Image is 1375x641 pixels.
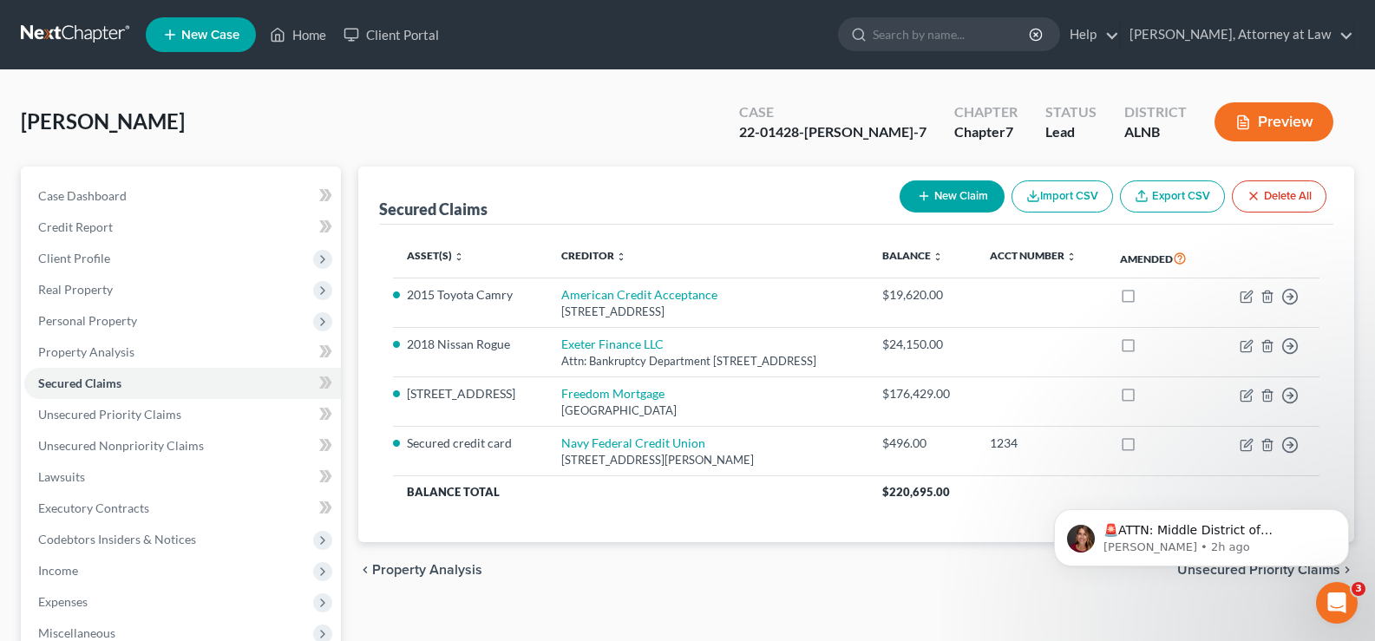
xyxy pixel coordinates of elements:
iframe: Intercom notifications message [1028,473,1375,594]
i: unfold_more [933,252,943,262]
i: unfold_more [1066,252,1077,262]
li: 2018 Nissan Rogue [407,336,534,353]
a: Property Analysis [24,337,341,368]
span: Personal Property [38,313,137,328]
span: Unsecured Nonpriority Claims [38,438,204,453]
a: Asset(s) unfold_more [407,249,464,262]
th: Balance Total [393,476,868,507]
span: Credit Report [38,219,113,234]
span: 7 [1005,123,1013,140]
div: Chapter [954,102,1018,122]
a: Client Portal [335,19,448,50]
span: Real Property [38,282,113,297]
span: [PERSON_NAME] [21,108,185,134]
a: Export CSV [1120,180,1225,213]
div: [STREET_ADDRESS][PERSON_NAME] [561,452,854,468]
a: Credit Report [24,212,341,243]
span: Codebtors Insiders & Notices [38,532,196,546]
a: Freedom Mortgage [561,386,665,401]
th: Amended [1106,239,1214,278]
div: [STREET_ADDRESS] [561,304,854,320]
div: $176,429.00 [882,385,963,402]
a: Help [1061,19,1119,50]
span: Case Dashboard [38,188,127,203]
div: ALNB [1124,122,1187,142]
button: New Claim [900,180,1005,213]
a: Exeter Finance LLC [561,337,664,351]
a: Lawsuits [24,461,341,493]
a: Balance unfold_more [882,249,943,262]
a: American Credit Acceptance [561,287,717,302]
a: Secured Claims [24,368,341,399]
a: Unsecured Nonpriority Claims [24,430,341,461]
span: Unsecured Priority Claims [38,407,181,422]
a: Home [261,19,335,50]
span: Income [38,563,78,578]
a: Acct Number unfold_more [990,249,1077,262]
i: unfold_more [616,252,626,262]
input: Search by name... [873,18,1031,50]
div: 1234 [990,435,1092,452]
div: District [1124,102,1187,122]
span: 3 [1352,582,1365,596]
button: Preview [1215,102,1333,141]
button: Delete All [1232,180,1326,213]
a: Navy Federal Credit Union [561,435,705,450]
li: Secured credit card [407,435,534,452]
div: 22-01428-[PERSON_NAME]-7 [739,122,926,142]
span: Expenses [38,594,88,609]
div: $24,150.00 [882,336,963,353]
i: unfold_more [454,252,464,262]
i: chevron_left [358,563,372,577]
li: [STREET_ADDRESS] [407,385,534,402]
a: [PERSON_NAME], Attorney at Law [1121,19,1353,50]
span: Lawsuits [38,469,85,484]
div: Lead [1045,122,1097,142]
span: Executory Contracts [38,500,149,515]
li: 2015 Toyota Camry [407,286,534,304]
div: Status [1045,102,1097,122]
a: Case Dashboard [24,180,341,212]
div: Case [739,102,926,122]
span: Secured Claims [38,376,121,390]
a: Executory Contracts [24,493,341,524]
button: Import CSV [1012,180,1113,213]
iframe: Intercom live chat [1316,582,1358,624]
div: $496.00 [882,435,963,452]
div: [GEOGRAPHIC_DATA] [561,402,854,419]
a: Unsecured Priority Claims [24,399,341,430]
span: Property Analysis [372,563,482,577]
div: Chapter [954,122,1018,142]
span: Property Analysis [38,344,134,359]
span: $220,695.00 [882,485,950,499]
div: Attn: Bankruptcy Department [STREET_ADDRESS] [561,353,854,370]
span: New Case [181,29,239,42]
a: Creditor unfold_more [561,249,626,262]
button: chevron_left Property Analysis [358,563,482,577]
span: Client Profile [38,251,110,265]
div: Secured Claims [379,199,488,219]
span: Miscellaneous [38,625,115,640]
div: $19,620.00 [882,286,963,304]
